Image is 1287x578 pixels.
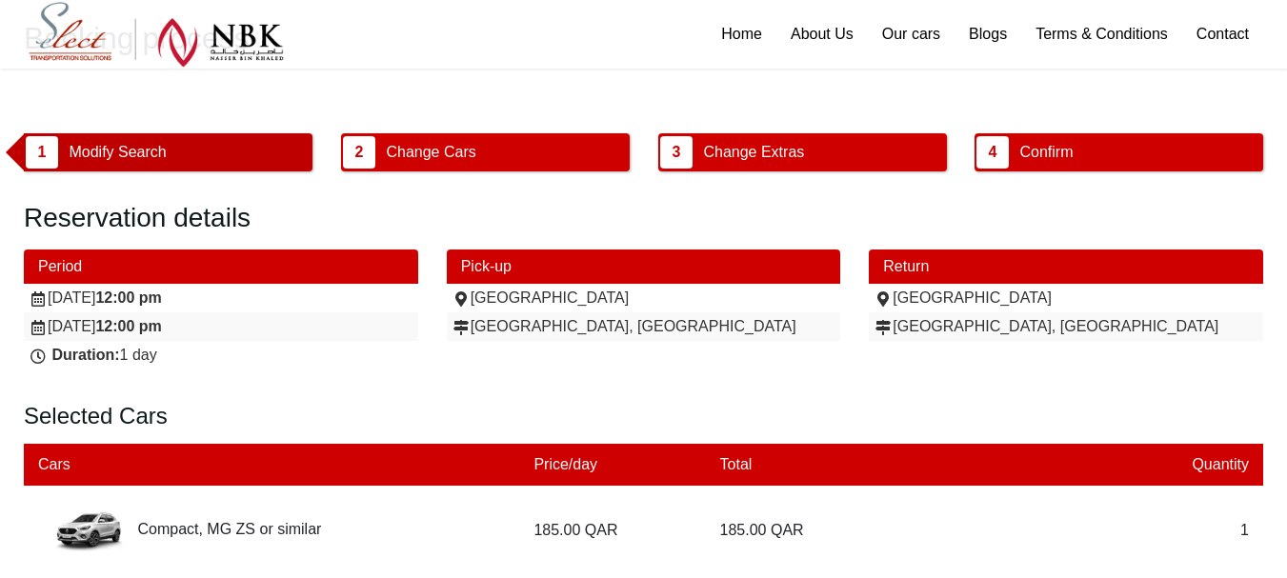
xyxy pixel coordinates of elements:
span: Change Cars [379,134,482,170]
span: 185.00 QAR [720,522,804,538]
div: Pick-up [447,249,841,284]
div: Return [869,249,1263,284]
td: Price/day [519,444,705,486]
span: 1 [26,136,58,169]
img: Select Rent a Car [29,2,284,68]
strong: Duration: [51,347,119,363]
span: 185.00 QAR [533,522,617,538]
span: 3 [660,136,693,169]
div: 1 day [29,346,413,365]
span: 2 [343,136,375,169]
span: 4 [976,136,1009,169]
div: Period [24,249,418,284]
span: 1 [1240,522,1249,538]
button: 1 Modify Search [24,133,312,171]
span: Confirm [1014,134,1080,170]
button: 4 Confirm [975,133,1263,171]
strong: 12:00 pm [95,318,161,334]
div: [GEOGRAPHIC_DATA], [GEOGRAPHIC_DATA] [874,317,1258,336]
button: 3 Change Extras [658,133,947,171]
strong: 12:00 pm [95,289,161,306]
div: [DATE] [29,317,413,336]
td: Total [706,444,892,486]
td: Cars [24,444,519,486]
div: [DATE] [29,289,413,308]
h3: Selected Cars [24,402,1263,430]
button: 2 Change Cars [341,133,630,171]
img: MG ZS or similar [38,500,133,560]
span: Change Extras [696,134,811,170]
span: Modify Search [62,134,172,170]
div: [GEOGRAPHIC_DATA] [874,289,1258,308]
td: Compact, MG ZS or similar [24,486,519,574]
div: [GEOGRAPHIC_DATA] [452,289,836,308]
h2: Reservation details [24,202,1263,234]
td: Quantity [1077,444,1263,486]
div: [GEOGRAPHIC_DATA], [GEOGRAPHIC_DATA] [452,317,836,336]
